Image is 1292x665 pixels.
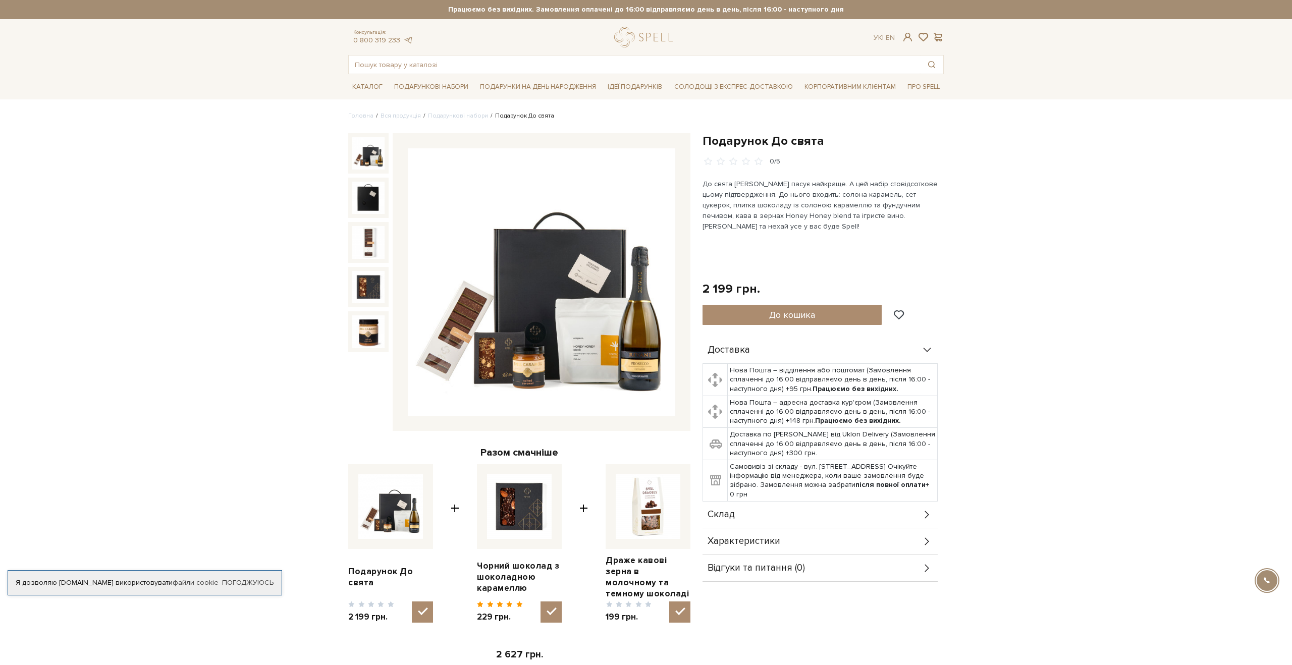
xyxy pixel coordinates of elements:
[477,561,562,594] a: Чорний шоколад з шоколадною карамеллю
[815,416,901,425] b: Працюємо без вихідних.
[348,5,944,14] strong: Працюємо без вихідних. Замовлення оплачені до 16:00 відправляємо день в день, після 16:00 - насту...
[604,79,666,95] a: Ідеї подарунків
[708,346,750,355] span: Доставка
[353,29,413,36] span: Консультація:
[769,309,815,320] span: До кошика
[451,464,459,623] span: +
[727,460,938,502] td: Самовивіз зі складу - вул. [STREET_ADDRESS] Очікуйте інформацію від менеджера, коли ваше замовлен...
[348,446,690,459] div: Разом смачніше
[800,79,900,95] a: Корпоративним клієнтам
[348,612,394,623] span: 2 199 грн.
[727,364,938,396] td: Нова Пошта – відділення або поштомат (Замовлення сплаченні до 16:00 відправляємо день в день, піс...
[703,133,944,149] h1: Подарунок До свята
[616,474,680,539] img: Драже кавові зерна в молочному та темному шоколаді
[579,464,588,623] span: +
[428,112,488,120] a: Подарункові набори
[348,79,387,95] a: Каталог
[703,179,939,232] p: До свята [PERSON_NAME] пасує найкраще. А цей набір стовідсоткове цьому підтвердження. До нього вх...
[770,157,780,167] div: 0/5
[882,33,884,42] span: |
[352,226,385,258] img: Подарунок До свята
[670,78,797,95] a: Солодощі з експрес-доставкою
[855,480,926,489] b: після повної оплати
[708,564,805,573] span: Відгуки та питання (0)
[886,33,895,42] a: En
[496,649,543,660] span: 2 627 грн.
[348,112,373,120] a: Головна
[408,148,675,416] img: Подарунок До свята
[703,305,882,325] button: До кошика
[606,612,652,623] span: 199 грн.
[476,79,600,95] a: Подарунки на День народження
[348,566,433,588] a: Подарунок До свята
[606,555,690,599] a: Драже кавові зерна в молочному та темному шоколаді
[703,281,760,297] div: 2 199 грн.
[813,384,898,393] b: Працюємо без вихідних.
[727,396,938,428] td: Нова Пошта – адресна доставка кур'єром (Замовлення сплаченні до 16:00 відправляємо день в день, п...
[352,315,385,348] img: Подарунок До свята
[352,271,385,303] img: Подарунок До свята
[403,36,413,44] a: telegram
[352,182,385,214] img: Подарунок До свята
[222,578,274,587] a: Погоджуюсь
[173,578,219,587] a: файли cookie
[390,79,472,95] a: Подарункові набори
[708,537,780,546] span: Характеристики
[352,137,385,170] img: Подарунок До свята
[874,33,895,42] div: Ук
[488,112,554,121] li: Подарунок До свята
[353,36,400,44] a: 0 800 319 233
[349,56,920,74] input: Пошук товару у каталозі
[477,612,523,623] span: 229 грн.
[920,56,943,74] button: Пошук товару у каталозі
[381,112,421,120] a: Вся продукція
[8,578,282,587] div: Я дозволяю [DOMAIN_NAME] використовувати
[358,474,423,539] img: Подарунок До свята
[903,79,944,95] a: Про Spell
[708,510,735,519] span: Склад
[727,428,938,460] td: Доставка по [PERSON_NAME] від Uklon Delivery (Замовлення сплаченні до 16:00 відправляємо день в д...
[614,27,677,47] a: logo
[487,474,552,539] img: Чорний шоколад з шоколадною карамеллю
